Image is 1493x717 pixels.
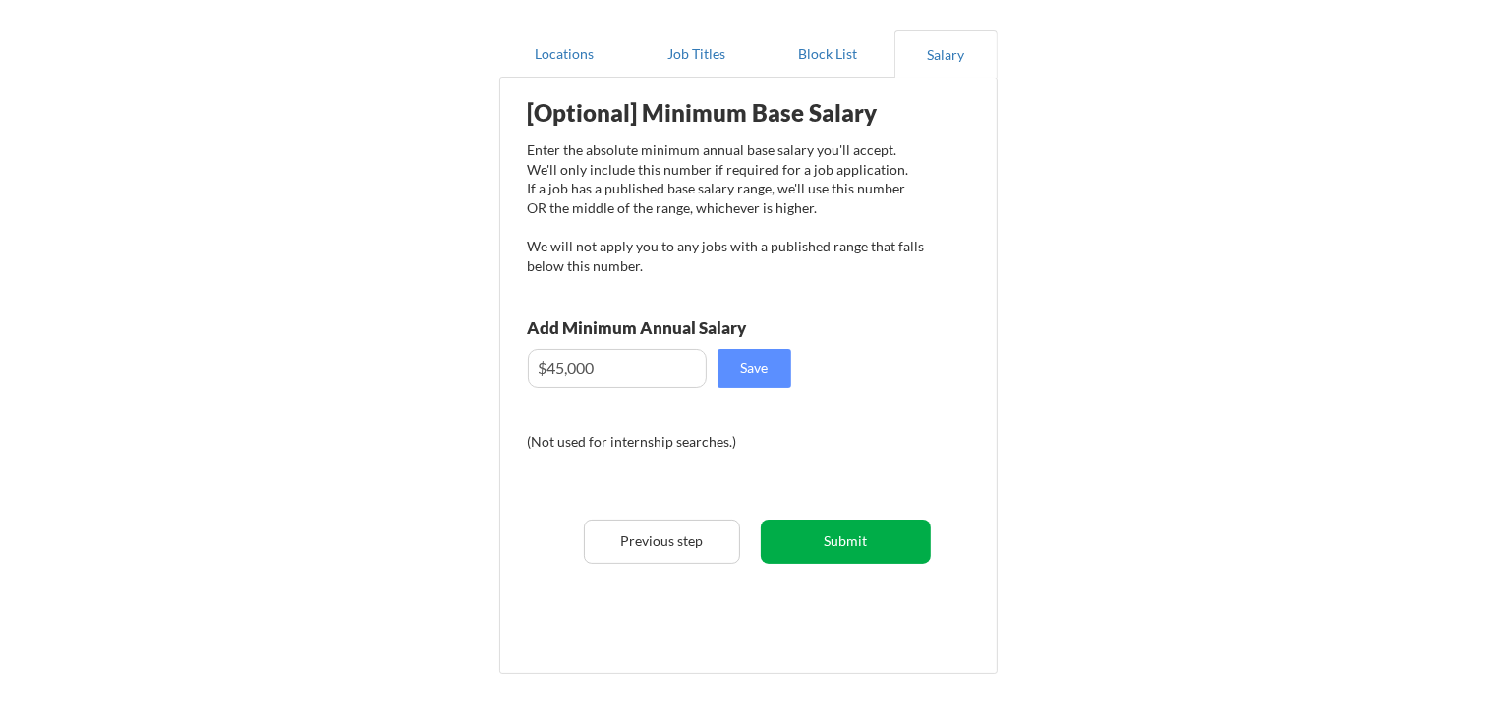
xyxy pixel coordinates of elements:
[718,349,791,388] button: Save
[631,30,763,78] button: Job Titles
[499,30,631,78] button: Locations
[528,432,794,452] div: (Not used for internship searches.)
[528,319,834,336] div: Add Minimum Annual Salary
[528,349,707,388] input: E.g. $100,000
[528,101,925,125] div: [Optional] Minimum Base Salary
[763,30,894,78] button: Block List
[894,30,998,78] button: Salary
[528,140,925,275] div: Enter the absolute minimum annual base salary you'll accept. We'll only include this number if re...
[761,520,931,564] button: Submit
[584,520,740,564] button: Previous step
